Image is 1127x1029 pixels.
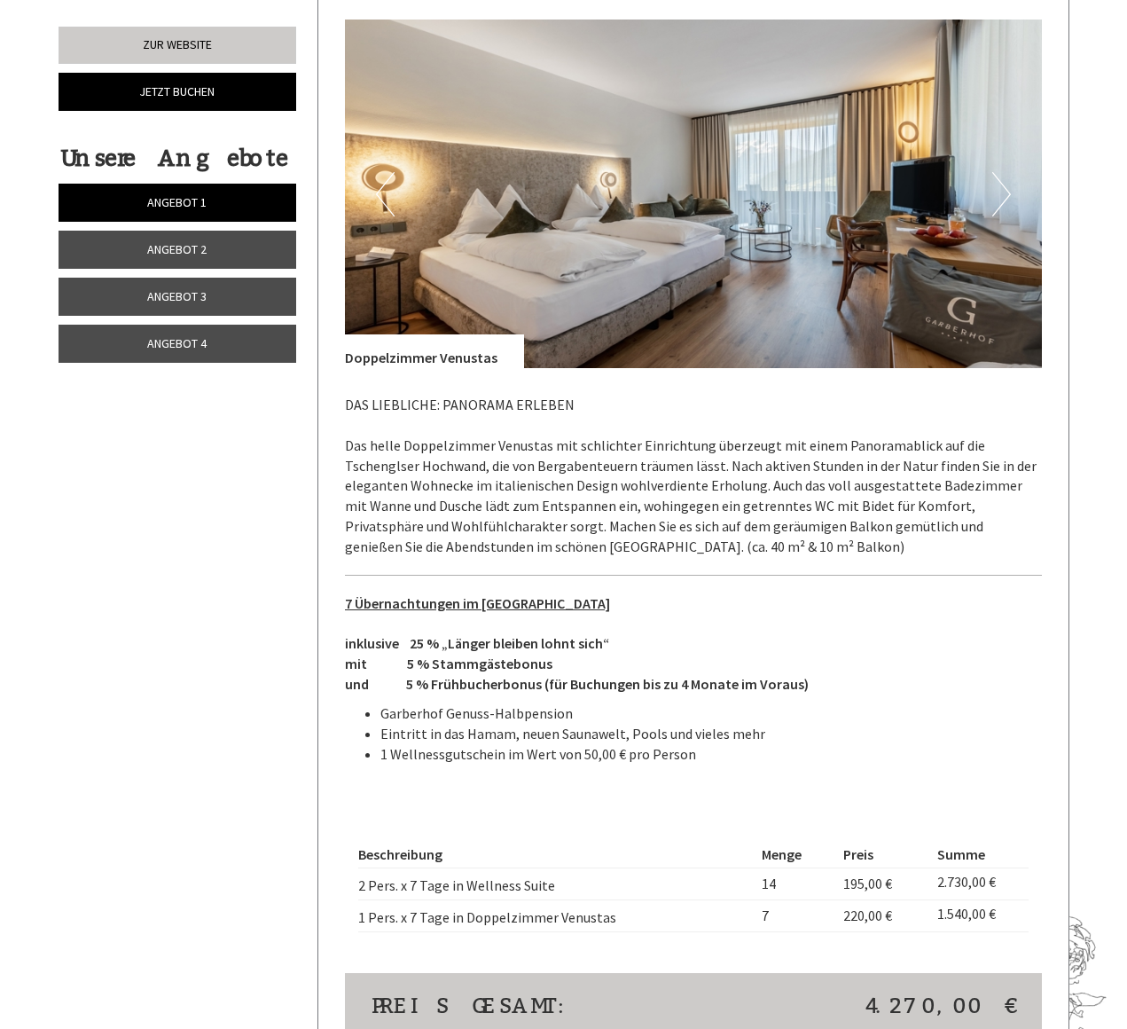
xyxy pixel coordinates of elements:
[345,334,524,368] div: Doppelzimmer Venustas
[376,172,395,216] button: Previous
[147,288,207,304] span: Angebot 3
[843,875,892,892] span: 195,00 €
[147,335,207,351] span: Angebot 4
[358,868,755,900] td: 2 Pers. x 7 Tage in Wellness Suite
[930,868,1029,900] td: 2.730,00 €
[147,194,207,210] span: Angebot 1
[147,241,207,257] span: Angebot 2
[930,841,1029,868] th: Summe
[380,703,1042,724] li: Garberhof Genuss-Halbpension
[380,744,1042,765] li: 1 Wellnessgutschein im Wert von 50,00 € pro Person
[380,724,1042,744] li: Eintritt in das Hamam, neuen Saunawelt, Pools und vieles mehr
[865,991,1015,1021] span: 4.270,00 €
[836,841,930,868] th: Preis
[345,634,809,693] strong: inklusive 25 % „Länger bleiben lohnt sich“ mit 5 % Stammgästebonus und 5 % Frühbucherbonus (für B...
[345,20,1042,368] img: image
[755,868,835,900] td: 14
[755,900,835,932] td: 7
[930,900,1029,932] td: 1.540,00 €
[843,907,892,924] span: 220,00 €
[59,27,296,64] a: Zur Website
[992,172,1011,216] button: Next
[358,991,693,1021] div: Preis gesamt:
[345,395,1042,557] p: DAS LIEBLICHE: PANORAMA ERLEBEN Das helle Doppelzimmer Venustas mit schlichter Einrichtung überze...
[59,142,291,175] div: Unsere Angebote
[59,73,296,111] a: Jetzt buchen
[358,900,755,932] td: 1 Pers. x 7 Tage in Doppelzimmer Venustas
[755,841,835,868] th: Menge
[358,841,755,868] th: Beschreibung
[345,594,610,612] u: 7 Übernachtungen im [GEOGRAPHIC_DATA]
